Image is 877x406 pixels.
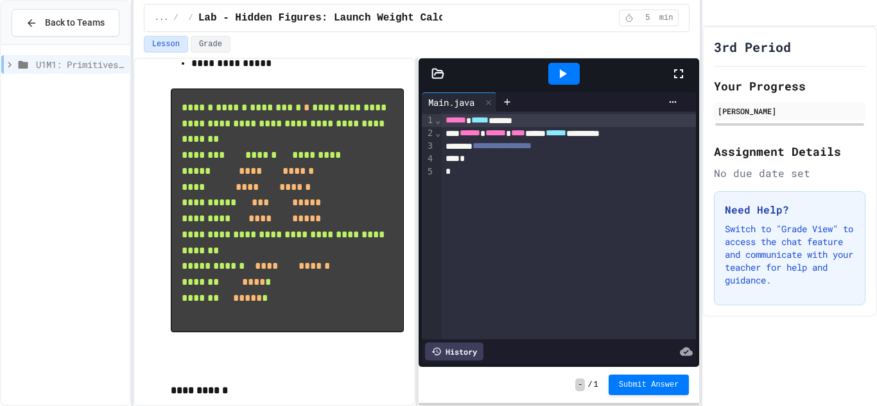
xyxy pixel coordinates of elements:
[609,375,690,395] button: Submit Answer
[659,13,673,23] span: min
[638,13,658,23] span: 5
[144,36,188,53] button: Lesson
[619,380,679,390] span: Submit Answer
[173,13,178,23] span: /
[587,380,592,390] span: /
[725,223,855,287] p: Switch to "Grade View" to access the chat feature and communicate with your teacher for help and ...
[718,105,862,117] div: [PERSON_NAME]
[422,153,435,165] div: 4
[422,127,435,140] div: 2
[422,96,481,109] div: Main.java
[422,114,435,127] div: 1
[714,38,791,56] h1: 3rd Period
[422,92,497,112] div: Main.java
[435,128,441,138] span: Fold line
[575,378,585,391] span: -
[36,58,125,71] span: U1M1: Primitives, Variables, Basic I/O
[435,115,441,125] span: Fold line
[45,16,105,30] span: Back to Teams
[714,142,865,160] h2: Assignment Details
[714,165,865,181] div: No due date set
[425,343,483,360] div: History
[725,202,855,217] h3: Need Help?
[422,140,435,153] div: 3
[422,165,435,178] div: 5
[714,77,865,95] h2: Your Progress
[594,380,598,390] span: 1
[12,9,119,37] button: Back to Teams
[189,13,193,23] span: /
[198,10,482,26] span: Lab - Hidden Figures: Launch Weight Calculator
[191,36,230,53] button: Grade
[155,13,169,23] span: ...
